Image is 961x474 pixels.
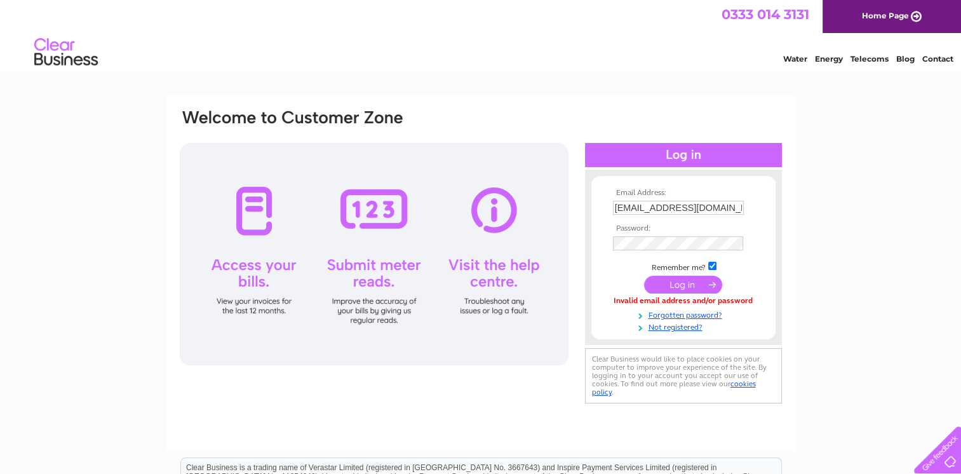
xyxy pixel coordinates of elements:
[592,379,756,396] a: cookies policy
[783,54,807,64] a: Water
[181,7,781,62] div: Clear Business is a trading name of Verastar Limited (registered in [GEOGRAPHIC_DATA] No. 3667643...
[644,276,722,294] input: Submit
[896,54,915,64] a: Blog
[850,54,889,64] a: Telecoms
[722,6,809,22] a: 0333 014 3131
[613,308,757,320] a: Forgotten password?
[613,297,754,306] div: Invalid email address and/or password
[610,260,757,273] td: Remember me?
[922,54,953,64] a: Contact
[585,348,782,403] div: Clear Business would like to place cookies on your computer to improve your experience of the sit...
[610,189,757,198] th: Email Address:
[815,54,843,64] a: Energy
[34,33,98,72] img: logo.png
[610,224,757,233] th: Password:
[613,320,757,332] a: Not registered?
